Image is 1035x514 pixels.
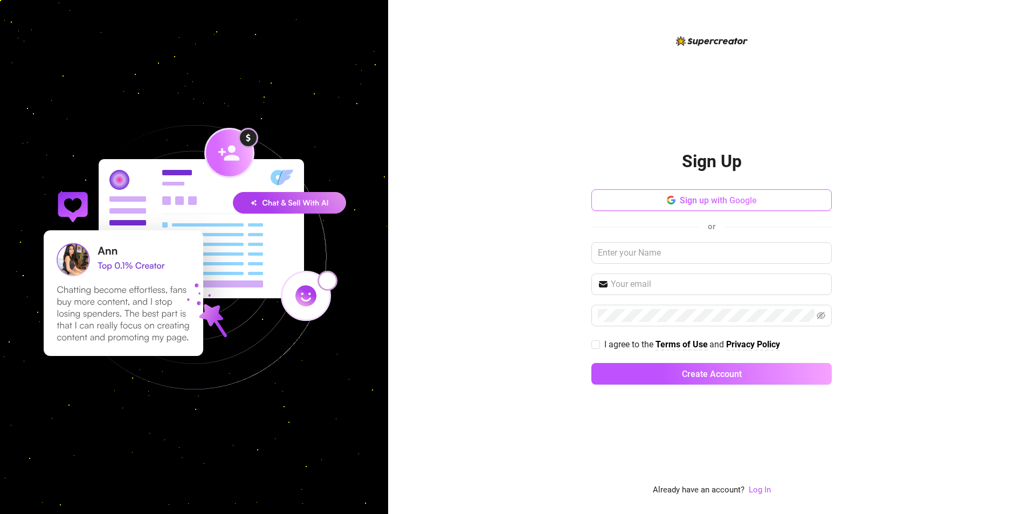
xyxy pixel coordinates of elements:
span: Create Account [682,369,742,379]
input: Enter your Name [591,242,832,264]
button: Create Account [591,363,832,385]
span: Sign up with Google [680,195,757,205]
strong: Privacy Policy [726,339,780,349]
button: Sign up with Google [591,189,832,211]
a: Privacy Policy [726,339,780,351]
a: Log In [749,485,771,495]
a: Terms of Use [655,339,708,351]
span: or [708,222,715,231]
span: and [709,339,726,349]
img: signup-background-D0MIrEPF.svg [8,71,381,444]
h2: Sign Up [682,150,742,173]
span: Already have an account? [653,484,744,497]
strong: Terms of Use [655,339,708,349]
span: I agree to the [604,339,655,349]
input: Your email [611,278,825,291]
a: Log In [749,484,771,497]
img: logo-BBDzfeDw.svg [676,36,748,46]
span: eye-invisible [817,311,825,320]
